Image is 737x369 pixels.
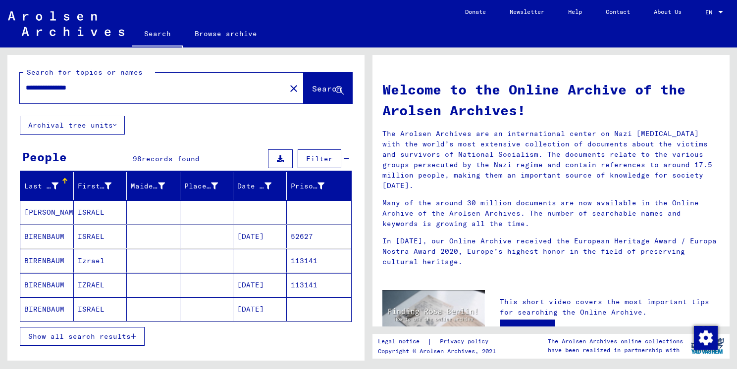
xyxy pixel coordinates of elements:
a: Search [132,22,183,47]
div: First Name [78,178,127,194]
div: Date of Birth [237,181,271,191]
mat-cell: [DATE] [233,297,287,321]
div: Last Name [24,181,58,191]
p: Copyright © Arolsen Archives, 2021 [378,347,500,356]
mat-cell: ISRAEL [74,225,127,248]
button: Clear [284,78,304,98]
a: Legal notice [378,336,427,347]
img: Arolsen_neg.svg [8,11,124,36]
div: People [22,148,67,166]
p: Many of the around 30 million documents are now available in the Online Archive of the Arolsen Ar... [382,198,720,229]
div: Place of Birth [184,181,218,191]
p: This short video covers the most important tips for searching the Online Archive. [500,297,720,318]
mat-icon: close [288,83,300,94]
div: First Name [78,181,112,191]
mat-cell: BIRENBAUM [20,273,74,297]
span: Show all search results [28,332,131,341]
div: Prisoner # [291,181,325,191]
button: Archival tree units [20,116,125,135]
mat-cell: BIRENBAUM [20,225,74,248]
img: yv_logo.png [689,333,726,358]
span: records found [142,154,200,163]
mat-cell: ISRAEL [74,200,127,224]
mat-label: Search for topics or names [27,68,143,77]
div: Date of Birth [237,178,286,194]
button: Show all search results [20,327,145,346]
mat-cell: BIRENBAUM [20,297,74,321]
mat-header-cell: First Name [74,172,127,200]
a: Browse archive [183,22,269,46]
mat-header-cell: Prisoner # [287,172,352,200]
span: Search [312,84,342,93]
mat-cell: 113141 [287,249,352,273]
p: The Arolsen Archives are an international center on Nazi [MEDICAL_DATA] with the world’s most ext... [382,129,720,191]
span: 98 [133,154,142,163]
p: have been realized in partnership with [548,346,683,355]
mat-cell: [PERSON_NAME] [20,200,74,224]
div: Maiden Name [131,178,180,194]
mat-cell: ISRAEL [74,297,127,321]
mat-header-cell: Date of Birth [233,172,287,200]
mat-cell: IZRAEL [74,273,127,297]
mat-cell: [DATE] [233,225,287,248]
button: Search [304,73,352,103]
img: video.jpg [382,290,485,346]
mat-cell: 113141 [287,273,352,297]
a: Open video [500,320,555,339]
mat-header-cell: Place of Birth [180,172,234,200]
button: Filter [298,149,341,168]
div: Maiden Name [131,181,165,191]
mat-header-cell: Maiden Name [127,172,180,200]
mat-cell: 52627 [287,225,352,248]
span: Filter [306,154,333,163]
div: Prisoner # [291,178,340,194]
p: In [DATE], our Online Archive received the European Heritage Award / Europa Nostra Award 2020, Eu... [382,236,720,267]
span: EN [705,9,716,16]
a: Privacy policy [432,336,500,347]
mat-cell: BIRENBAUM [20,249,74,273]
img: Change consent [694,326,718,350]
div: | [378,336,500,347]
p: The Arolsen Archives online collections [548,337,683,346]
div: Change consent [693,325,717,349]
mat-cell: [DATE] [233,273,287,297]
mat-header-cell: Last Name [20,172,74,200]
div: Place of Birth [184,178,233,194]
mat-cell: Izrael [74,249,127,273]
div: Last Name [24,178,73,194]
h1: Welcome to the Online Archive of the Arolsen Archives! [382,79,720,121]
